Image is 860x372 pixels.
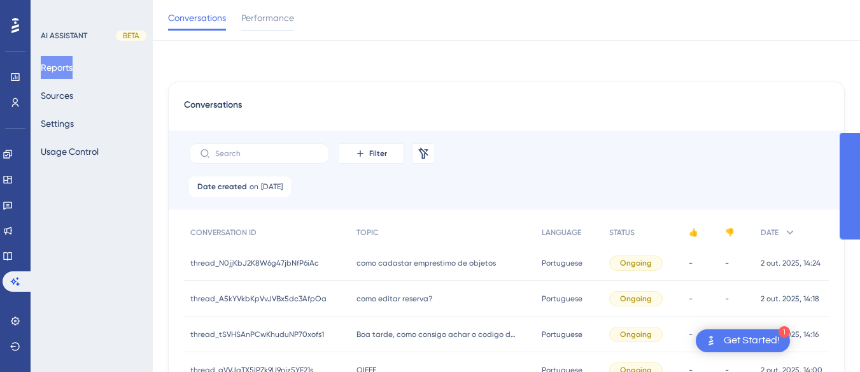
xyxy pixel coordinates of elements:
span: thread_A5kYVkbKpVvJVBx5dc3AfpOa [190,294,327,304]
div: Get Started! [724,334,780,348]
div: 1 [779,326,790,338]
span: 👍 [689,227,698,238]
span: thread_tSVHSAnPCwKhuduNP70xofs1 [190,329,324,340]
span: LANGUAGE [542,227,581,238]
span: como cadastar emprestimo de objetos [356,258,496,268]
span: on [250,182,258,192]
input: Search [215,149,318,158]
span: Ongoing [620,329,652,340]
span: [DATE] [261,182,283,192]
span: 2 out. 2025, 14:18 [761,294,819,304]
span: - [689,329,693,340]
span: Portuguese [542,294,582,304]
div: BETA [116,31,146,41]
button: Reports [41,56,73,79]
span: Filter [369,148,387,159]
span: Boa tarde, como consigo achar o codigo deum cartão lançado [356,329,516,340]
span: - [725,294,729,304]
span: - [689,294,693,304]
span: DATE [761,227,779,238]
span: como editar reserva? [356,294,432,304]
span: 2 out. 2025, 14:16 [761,329,819,340]
iframe: UserGuiding AI Assistant Launcher [807,322,845,360]
button: Sources [41,84,73,107]
span: - [725,258,729,268]
span: Ongoing [620,294,652,304]
span: STATUS [609,227,635,238]
span: Portuguese [542,329,582,340]
span: Date created [197,182,247,192]
img: launcher-image-alternative-text [703,333,719,348]
span: Ongoing [620,258,652,268]
span: Portuguese [542,258,582,268]
span: 👎 [725,227,735,238]
div: AI ASSISTANT [41,31,87,41]
span: Performance [241,10,294,25]
span: 2 out. 2025, 14:24 [761,258,821,268]
button: Settings [41,112,74,135]
button: Usage Control [41,140,99,163]
span: thread_N0jjKbJ2K8W6g47jbNfP6iAc [190,258,319,268]
span: CONVERSATION ID [190,227,257,238]
span: Conversations [168,10,226,25]
div: Open Get Started! checklist, remaining modules: 1 [696,329,790,352]
span: TOPIC [356,227,379,238]
span: - [689,258,693,268]
span: Conversations [184,97,242,120]
button: Filter [339,143,403,164]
